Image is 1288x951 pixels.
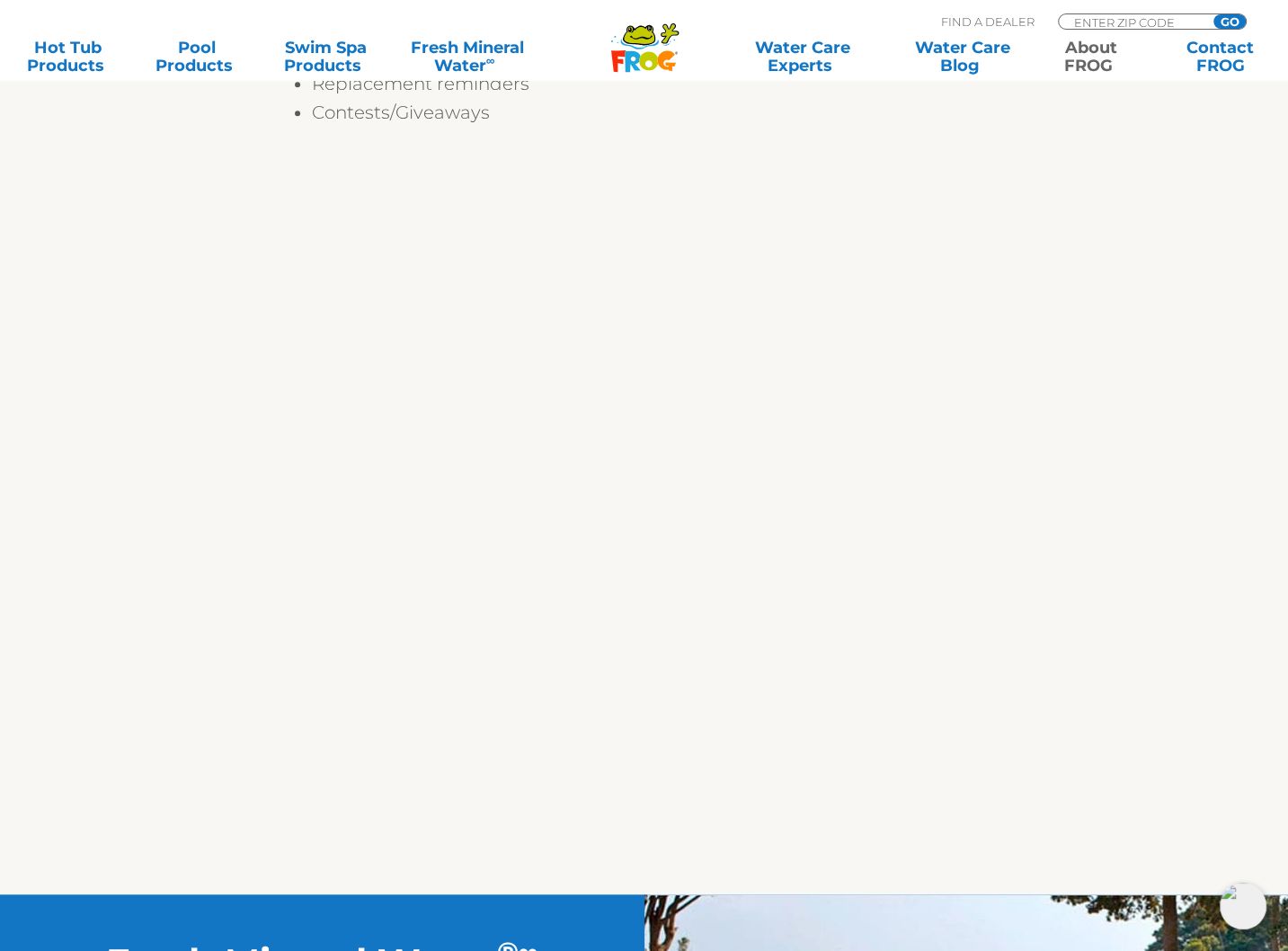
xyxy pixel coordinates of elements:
[1220,883,1266,929] img: openIcon
[1041,39,1141,75] a: AboutFROG
[1072,14,1194,30] input: Zip Code Form
[147,39,246,75] a: PoolProducts
[1170,39,1270,75] a: ContactFROG
[312,69,1013,98] li: Replacement reminders
[912,39,1012,75] a: Water CareBlog
[276,39,376,75] a: Swim SpaProducts
[721,39,884,75] a: Water CareExperts
[312,98,1013,127] li: Contests/Giveaways
[941,13,1035,30] p: Find A Dealer
[18,39,118,75] a: Hot TubProducts
[486,53,495,67] sup: ∞
[1213,14,1246,29] input: GO
[404,39,529,75] a: Fresh MineralWater∞
[276,156,1013,866] iframe: King Form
